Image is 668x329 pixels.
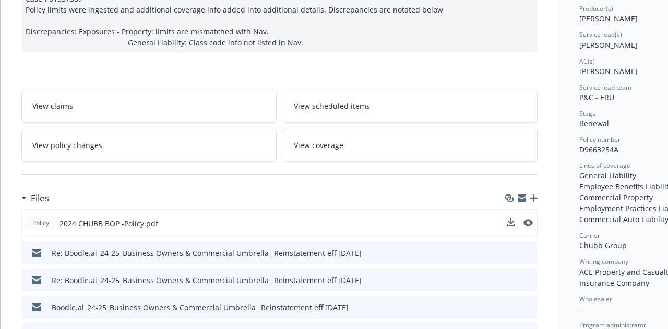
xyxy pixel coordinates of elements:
a: View claims [21,90,277,123]
span: Renewal [579,118,609,128]
span: Service lead(s) [579,30,622,39]
button: download file [507,218,515,226]
button: preview file [524,302,533,313]
span: 2024 CHUBB BOP -Policy.pdf [59,218,158,229]
span: Lines of coverage [579,161,630,170]
span: [PERSON_NAME] [579,66,638,76]
div: Re: Boodle.ai_24-25_Business Owners & Commercial Umbrella_ Reinstatement eff [DATE] [52,275,362,286]
button: download file [507,275,516,286]
div: Boodle.ai_24-25_Business Owners & Commercial Umbrella_ Reinstatement eff [DATE] [52,302,349,313]
span: Service lead team [579,83,631,92]
span: - [579,304,582,314]
span: Producer(s) [579,4,613,13]
span: View claims [32,101,73,112]
span: View policy changes [32,140,102,151]
a: View coverage [283,129,538,162]
button: preview file [524,275,533,286]
h3: Files [31,191,49,205]
span: View coverage [294,140,343,151]
span: AC(s) [579,57,595,66]
span: Chubb Group [579,240,627,250]
span: View scheduled items [294,101,370,112]
button: download file [507,248,516,259]
button: preview file [523,218,533,229]
span: Policy [30,218,51,228]
span: P&C - ERU [579,92,614,102]
span: [PERSON_NAME] [579,40,638,50]
span: Wholesaler [579,295,612,303]
span: D9663254A [579,144,618,154]
a: View scheduled items [283,90,538,123]
span: Writing company [579,257,628,266]
span: [PERSON_NAME] [579,14,638,23]
div: Files [21,191,49,205]
div: Re: Boodle.ai_24-25_Business Owners & Commercial Umbrella_ Reinstatement eff [DATE] [52,248,362,259]
span: Carrier [579,231,600,240]
button: download file [507,302,516,313]
span: Policy number [579,135,621,144]
span: Stage [579,109,596,118]
button: preview file [524,248,533,259]
button: preview file [523,219,533,226]
button: download file [507,218,515,229]
a: View policy changes [21,129,277,162]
